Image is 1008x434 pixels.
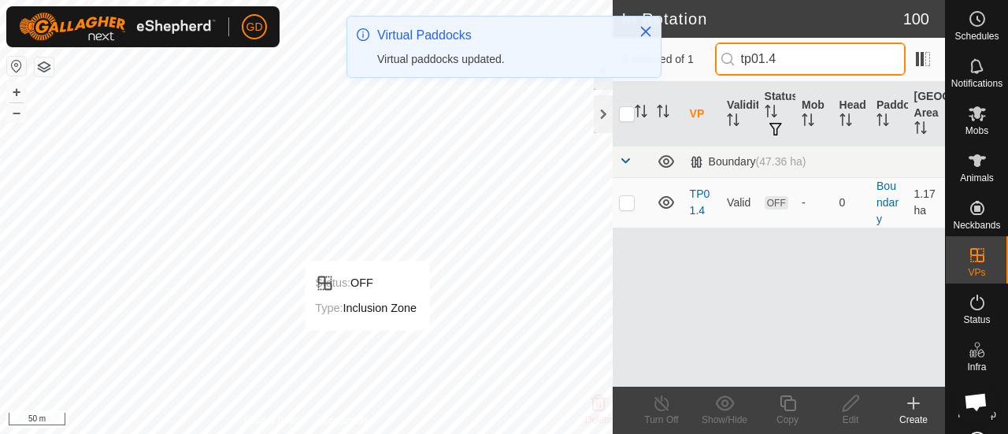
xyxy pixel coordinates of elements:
div: Inclusion Zone [315,299,417,317]
span: GD [246,19,263,35]
label: Type: [315,302,343,314]
div: Boundary [690,155,806,169]
div: Show/Hide [693,413,756,427]
button: – [7,103,26,122]
span: Status [963,315,990,325]
td: 0 [833,177,870,228]
button: Map Layers [35,57,54,76]
div: Turn Off [630,413,693,427]
div: Virtual paddocks updated. [377,51,623,68]
td: Valid [721,177,758,228]
th: Mob [795,82,832,147]
div: Copy [756,413,819,427]
th: Head [833,82,870,147]
img: Gallagher Logo [19,13,216,41]
span: OFF [765,196,788,210]
span: 100 [903,7,929,31]
span: Schedules [954,32,999,41]
div: Edit [819,413,882,427]
p-sorticon: Activate to sort [727,116,739,128]
h2: In Rotation [622,9,903,28]
th: VP [684,82,721,147]
button: Reset Map [7,57,26,76]
button: Close [635,20,657,43]
p-sorticon: Activate to sort [839,116,852,128]
span: 0 selected of 1 [622,51,715,68]
th: Status [758,82,795,147]
a: Privacy Policy [244,414,303,428]
div: - [802,195,826,211]
span: Notifications [951,79,1002,88]
span: Infra [967,362,986,372]
div: Create [882,413,945,427]
p-sorticon: Activate to sort [657,107,669,120]
span: Animals [960,173,994,183]
p-sorticon: Activate to sort [802,116,814,128]
p-sorticon: Activate to sort [876,116,889,128]
a: TP01.4 [690,187,710,217]
button: + [7,83,26,102]
span: Mobs [965,126,988,135]
span: Neckbands [953,221,1000,230]
input: Search (S) [715,43,906,76]
th: [GEOGRAPHIC_DATA] Area [908,82,945,147]
div: Open chat [954,380,997,423]
p-sorticon: Activate to sort [765,107,777,120]
span: (47.36 ha) [756,155,806,168]
span: Heatmap [958,410,996,419]
td: 1.17 ha [908,177,945,228]
th: Validity [721,82,758,147]
p-sorticon: Activate to sort [635,107,647,120]
p-sorticon: Activate to sort [914,124,927,136]
a: Boundary [876,180,899,225]
div: Virtual Paddocks [377,26,623,45]
div: OFF [315,273,417,292]
th: Paddock [870,82,907,147]
span: VPs [968,268,985,277]
a: Contact Us [321,414,368,428]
